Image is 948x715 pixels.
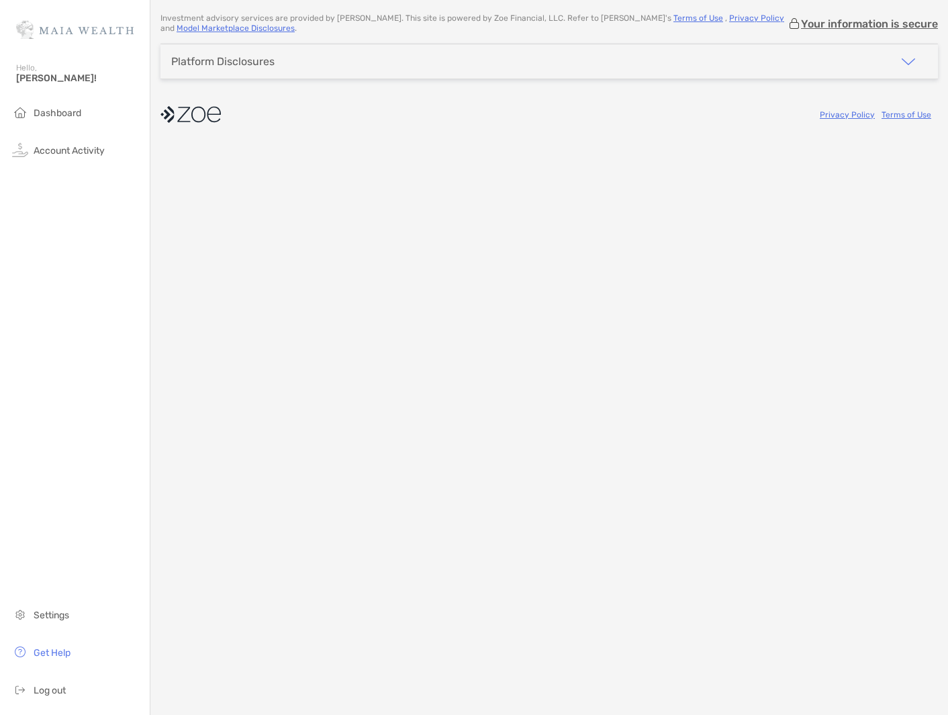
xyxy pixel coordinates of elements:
[34,647,70,659] span: Get Help
[12,681,28,698] img: logout icon
[34,107,81,119] span: Dashboard
[171,55,275,68] div: Platform Disclosures
[673,13,723,23] a: Terms of Use
[12,142,28,158] img: activity icon
[12,644,28,660] img: get-help icon
[16,5,134,54] img: Zoe Logo
[34,610,69,621] span: Settings
[177,23,295,33] a: Model Marketplace Disclosures
[16,73,142,84] span: [PERSON_NAME]!
[34,685,66,696] span: Log out
[12,606,28,622] img: settings icon
[160,99,221,130] img: company logo
[820,110,875,120] a: Privacy Policy
[12,104,28,120] img: household icon
[900,54,916,70] img: icon arrow
[801,17,938,30] p: Your information is secure
[34,145,105,156] span: Account Activity
[882,110,931,120] a: Terms of Use
[729,13,784,23] a: Privacy Policy
[160,13,788,34] p: Investment advisory services are provided by [PERSON_NAME] . This site is powered by Zoe Financia...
